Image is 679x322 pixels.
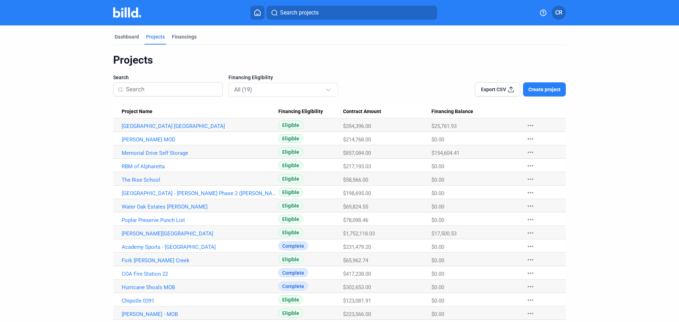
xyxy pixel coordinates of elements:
[555,8,562,17] span: CR
[146,33,165,40] div: Projects
[122,204,278,210] a: Water Oak Estates [PERSON_NAME]
[113,7,141,18] img: Billd Company Logo
[431,109,473,115] span: Financing Balance
[431,257,444,264] span: $0.00
[526,188,535,197] mat-icon: more_horiz
[122,190,278,197] a: [GEOGRAPHIC_DATA] - [PERSON_NAME] Phase 2 ([PERSON_NAME][GEOGRAPHIC_DATA][PERSON_NAME])
[343,284,371,291] span: $302,653.00
[122,257,278,264] a: Fork [PERSON_NAME] Creek
[122,150,278,156] a: Memorial Drive Self Storage
[552,6,566,20] button: CR
[431,217,444,223] span: $0.00
[278,161,303,170] span: Eligible
[278,109,343,115] div: Financing Eligibility
[278,134,303,143] span: Eligible
[115,33,139,40] div: Dashboard
[431,109,519,115] div: Financing Balance
[234,86,252,93] mat-select-trigger: All (19)
[122,109,278,115] div: Project Name
[172,33,197,40] div: Financings
[343,271,371,277] span: $417,238.00
[278,109,323,115] span: Financing Eligibility
[431,244,444,250] span: $0.00
[278,201,303,210] span: Eligible
[343,244,371,250] span: $231,479.20
[431,230,457,237] span: $17,500.53
[528,86,561,93] span: Create project
[280,8,319,17] span: Search projects
[122,284,278,291] a: Hurricane Shoals MOB
[343,123,371,129] span: $354,396.00
[343,257,368,264] span: $65,962.74
[278,147,303,156] span: Eligible
[526,175,535,183] mat-icon: more_horiz
[278,174,303,183] span: Eligible
[526,229,535,237] mat-icon: more_horiz
[343,190,371,197] span: $198,695.00
[122,298,278,304] a: Chipotle 0391
[278,215,303,223] span: Eligible
[267,6,437,20] button: Search projects
[431,298,444,304] span: $0.00
[126,82,218,97] input: Search
[278,268,308,277] span: Complete
[526,269,535,277] mat-icon: more_horiz
[526,282,535,291] mat-icon: more_horiz
[343,204,368,210] span: $69,824.55
[122,271,278,277] a: COA Fire Station 22
[343,163,371,170] span: $217,193.03
[526,121,535,130] mat-icon: more_horiz
[431,163,444,170] span: $0.00
[122,244,278,250] a: Academy Sports - [GEOGRAPHIC_DATA]
[526,202,535,210] mat-icon: more_horiz
[122,123,278,129] a: [GEOGRAPHIC_DATA] [GEOGRAPHIC_DATA]
[278,282,308,291] span: Complete
[526,242,535,251] mat-icon: more_horiz
[526,256,535,264] mat-icon: more_horiz
[122,109,152,115] span: Project Name
[431,123,457,129] span: $25,761.93
[526,162,535,170] mat-icon: more_horiz
[122,217,278,223] a: Poplar Preserve Punch List
[431,150,459,156] span: $154,604.41
[431,204,444,210] span: $0.00
[343,109,431,115] div: Contract Amount
[431,311,444,317] span: $0.00
[526,135,535,143] mat-icon: more_horiz
[343,230,375,237] span: $1,752,118.03
[431,177,444,183] span: $0.00
[526,148,535,157] mat-icon: more_horiz
[526,296,535,304] mat-icon: more_horiz
[278,188,303,197] span: Eligible
[343,177,368,183] span: $58,566.00
[278,255,303,264] span: Eligible
[228,74,273,81] span: Financing Eligibility
[278,228,303,237] span: Eligible
[122,311,278,317] a: [PERSON_NAME] - MOB
[122,230,278,237] a: [PERSON_NAME][GEOGRAPHIC_DATA]
[343,311,371,317] span: $223,566.00
[343,298,371,304] span: $123,081.91
[481,86,506,93] span: Export CSV
[113,74,129,81] span: Search
[343,109,381,115] span: Contract Amount
[431,271,444,277] span: $0.00
[278,309,303,317] span: Eligible
[278,241,308,250] span: Complete
[278,295,303,304] span: Eligible
[278,121,303,129] span: Eligible
[122,163,278,170] a: RBM of Alpharetta
[343,217,368,223] span: $78,098.46
[122,177,278,183] a: The Rise School
[113,53,566,67] div: Projects
[343,136,371,143] span: $214,768.00
[431,284,444,291] span: $0.00
[526,215,535,224] mat-icon: more_horiz
[526,309,535,318] mat-icon: more_horiz
[343,150,371,156] span: $857,084.00
[431,136,444,143] span: $0.00
[475,82,520,96] button: Export CSV
[431,190,444,197] span: $0.00
[122,136,278,143] a: [PERSON_NAME] MOD
[523,82,566,96] button: Create project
